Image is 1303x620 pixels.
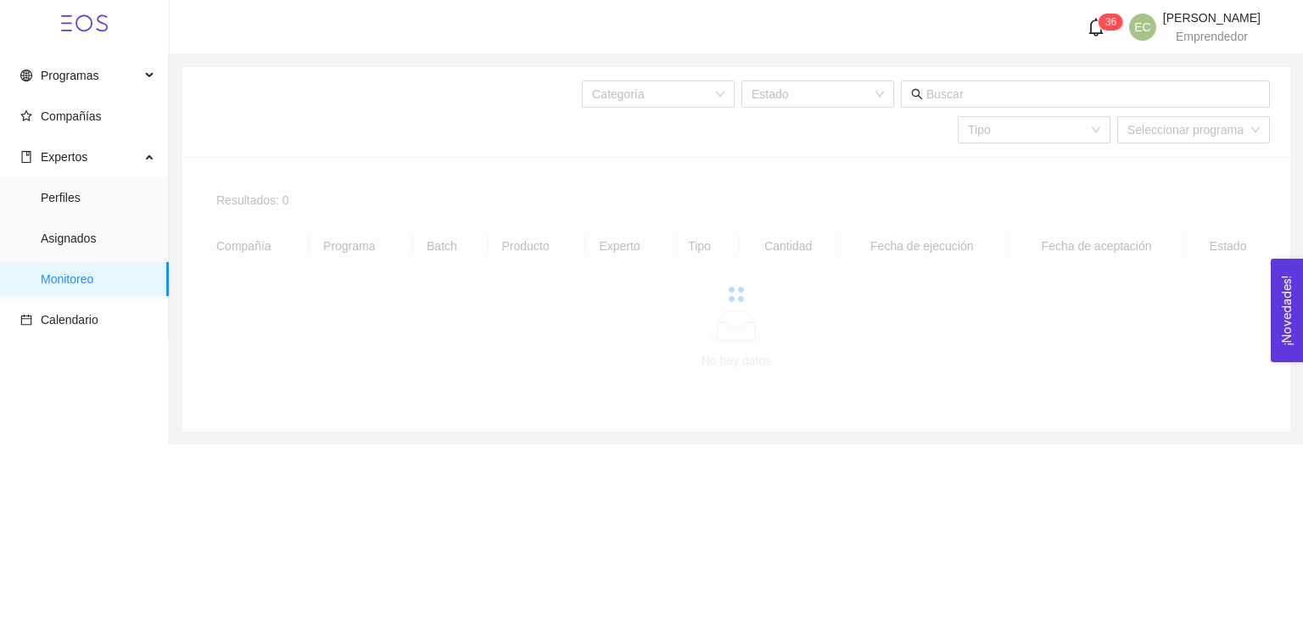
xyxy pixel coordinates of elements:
span: bell [1087,18,1105,36]
span: Expertos [41,150,87,164]
span: 3 [1105,16,1111,28]
span: Programas [41,69,98,82]
span: Emprendedor [1176,30,1248,43]
span: Perfiles [41,181,155,215]
span: Asignados [41,221,155,255]
span: star [20,110,32,122]
button: Open Feedback Widget [1271,259,1303,362]
span: 6 [1111,16,1117,28]
span: [PERSON_NAME] [1163,11,1261,25]
span: Monitoreo [41,262,155,296]
span: Compañías [41,109,102,123]
sup: 36 [1099,14,1123,31]
span: calendar [20,314,32,326]
span: Calendario [41,313,98,327]
span: search [911,88,923,100]
span: EC [1134,14,1150,41]
span: global [20,70,32,81]
span: book [20,151,32,163]
input: Buscar [926,85,1260,103]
